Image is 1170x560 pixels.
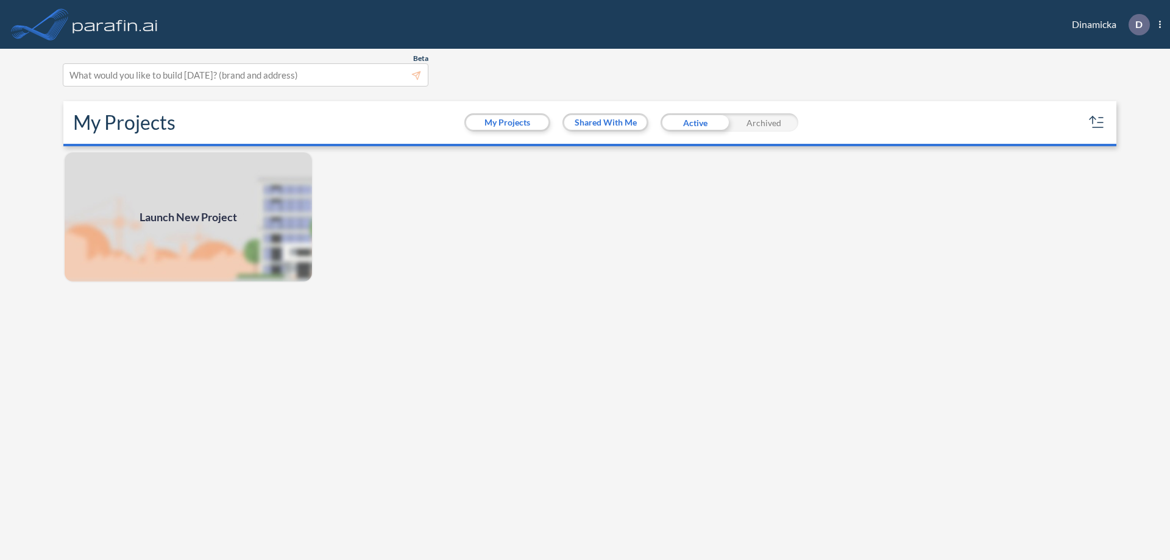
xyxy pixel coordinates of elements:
[413,54,428,63] span: Beta
[466,115,548,130] button: My Projects
[564,115,647,130] button: Shared With Me
[729,113,798,132] div: Archived
[63,151,313,283] a: Launch New Project
[140,209,237,225] span: Launch New Project
[661,113,729,132] div: Active
[1135,19,1143,30] p: D
[63,151,313,283] img: add
[1087,113,1107,132] button: sort
[1054,14,1161,35] div: Dinamicka
[73,111,175,134] h2: My Projects
[70,12,160,37] img: logo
